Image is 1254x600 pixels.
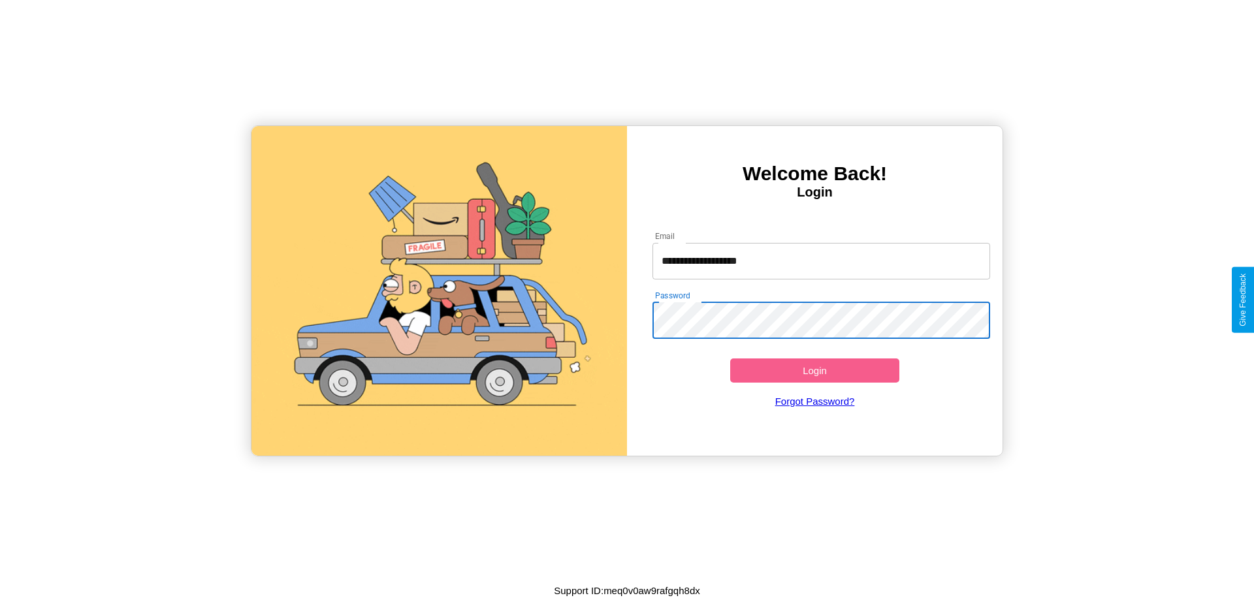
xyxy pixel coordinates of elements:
[655,230,675,242] label: Email
[655,290,690,301] label: Password
[646,383,984,420] a: Forgot Password?
[554,582,699,599] p: Support ID: meq0v0aw9rafgqh8dx
[730,358,899,383] button: Login
[627,185,1003,200] h4: Login
[251,126,627,456] img: gif
[1238,274,1247,326] div: Give Feedback
[627,163,1003,185] h3: Welcome Back!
